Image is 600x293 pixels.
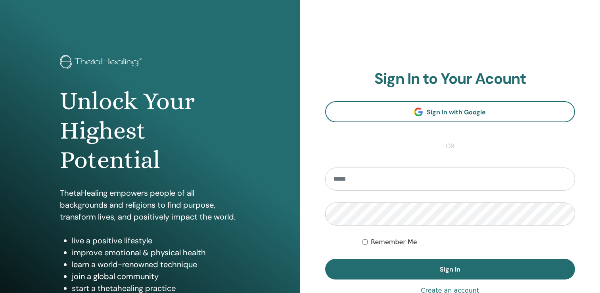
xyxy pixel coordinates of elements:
[325,70,575,88] h2: Sign In to Your Acount
[72,258,240,270] li: learn a world-renowned technique
[442,141,458,151] span: or
[325,101,575,122] a: Sign In with Google
[72,270,240,282] li: join a global community
[72,247,240,258] li: improve emotional & physical health
[362,237,575,247] div: Keep me authenticated indefinitely or until I manually logout
[72,235,240,247] li: live a positive lifestyle
[325,259,575,280] button: Sign In
[60,187,240,223] p: ThetaHealing empowers people of all backgrounds and religions to find purpose, transform lives, a...
[60,87,240,175] h1: Unlock Your Highest Potential
[371,237,417,247] label: Remember Me
[440,265,460,274] span: Sign In
[427,108,486,116] span: Sign In with Google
